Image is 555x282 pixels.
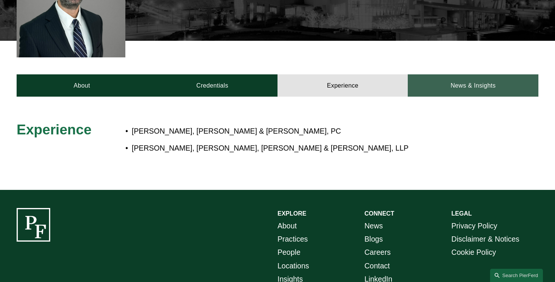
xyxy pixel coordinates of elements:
a: Disclaimer & Notices [452,233,520,246]
strong: EXPLORE [277,210,306,217]
a: People [277,246,301,259]
a: Careers [364,246,390,259]
a: News & Insights [408,74,538,97]
strong: CONNECT [364,210,394,217]
a: Contact [364,259,390,273]
a: News [364,219,383,233]
a: Privacy Policy [452,219,497,233]
p: [PERSON_NAME], [PERSON_NAME] & [PERSON_NAME], PC [132,125,473,138]
a: About [277,219,297,233]
p: [PERSON_NAME], [PERSON_NAME], [PERSON_NAME] & [PERSON_NAME], LLP [132,142,473,155]
a: Cookie Policy [452,246,496,259]
a: Credentials [147,74,277,97]
a: About [17,74,147,97]
a: Locations [277,259,309,273]
strong: LEGAL [452,210,472,217]
a: Search this site [490,269,543,282]
span: Experience [17,122,91,137]
a: Blogs [364,233,383,246]
a: Experience [277,74,408,97]
a: Practices [277,233,308,246]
